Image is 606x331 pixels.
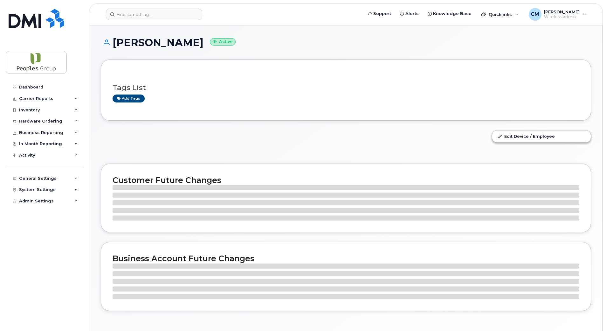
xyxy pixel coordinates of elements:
[113,84,579,92] h3: Tags List
[101,37,591,48] h1: [PERSON_NAME]
[210,38,236,46] small: Active
[113,95,145,102] a: Add tags
[113,254,579,263] h2: Business Account Future Changes
[113,175,579,185] h2: Customer Future Changes
[492,130,591,142] a: Edit Device / Employee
